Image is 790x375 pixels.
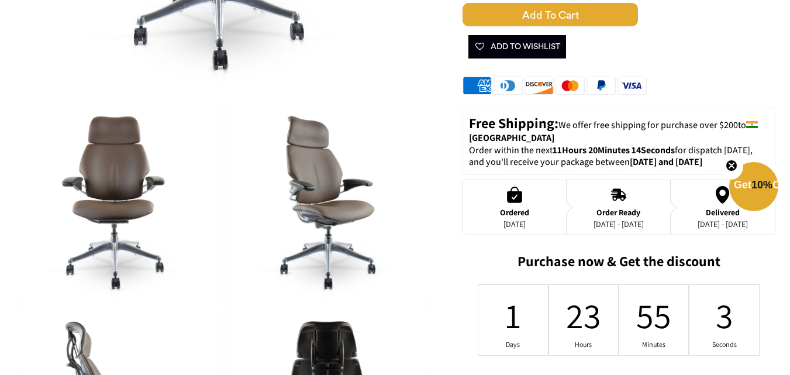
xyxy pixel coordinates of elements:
[506,293,521,338] div: 1
[553,144,675,156] span: 11Hours 20Minutes 14Seconds
[720,153,743,180] button: Close teaser
[630,156,702,168] strong: [DATE] and [DATE]
[463,3,775,26] button: Add to Cart
[474,35,560,59] span: Add To Wishlist
[576,340,591,349] div: Hours
[469,145,769,169] p: Order within the next for dispatch [DATE], and you'll receive your package between
[698,219,748,229] div: [DATE] - [DATE]
[646,340,661,349] div: Minutes
[558,119,738,131] span: We offer free shipping for purchase over $200
[18,101,218,302] img: Freedom Chair with Headrest (Renewed) | Brown color & Crome base - chairorama
[717,340,732,349] div: Seconds
[463,3,638,26] span: Add to Cart
[500,208,529,217] div: Ordered
[698,208,748,217] div: Delivered
[734,179,788,191] span: Get Off
[506,340,521,349] div: Days
[469,114,769,145] p: to
[717,293,732,338] div: 3
[500,219,529,229] div: [DATE]
[646,293,661,338] div: 55
[576,293,591,338] div: 23
[469,113,558,132] strong: Free Shipping:
[469,132,554,144] strong: [GEOGRAPHIC_DATA]
[594,208,644,217] div: Order Ready
[468,35,566,59] button: Add To Wishlist
[729,163,778,212] div: Get10%OffClose teaser
[730,300,785,355] iframe: Tidio Chat
[751,179,772,191] span: 10%
[463,253,775,276] h2: Purchase now & Get the discount
[230,101,430,302] img: Freedom Chair with Headrest (Renewed) | Brown color & Crome base - chairorama
[594,219,644,229] div: [DATE] - [DATE]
